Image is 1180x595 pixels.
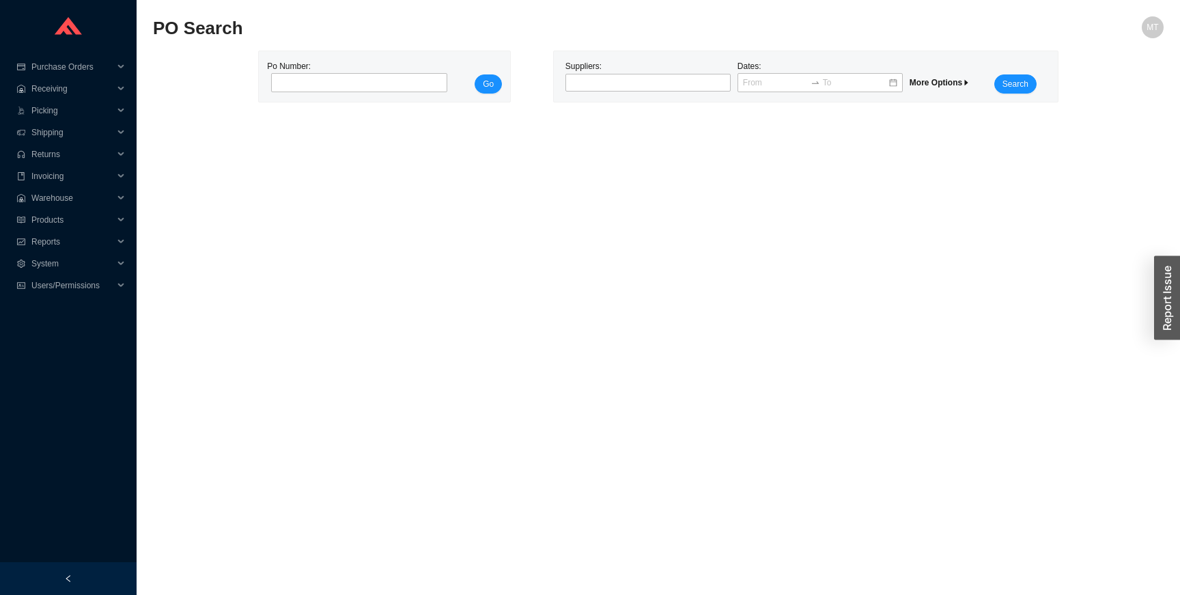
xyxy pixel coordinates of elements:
[267,59,443,94] div: Po Number:
[16,281,26,290] span: idcard
[562,59,734,94] div: Suppliers:
[910,78,970,87] span: More Options
[1002,77,1028,91] span: Search
[16,216,26,224] span: read
[743,76,808,89] input: From
[31,122,113,143] span: Shipping
[16,238,26,246] span: fund
[31,209,113,231] span: Products
[64,575,72,583] span: left
[16,63,26,71] span: credit-card
[31,78,113,100] span: Receiving
[153,16,911,40] h2: PO Search
[16,150,26,158] span: customer-service
[31,253,113,275] span: System
[734,59,906,94] div: Dates:
[31,275,113,296] span: Users/Permissions
[1147,16,1158,38] span: MT
[823,76,888,89] input: To
[811,78,820,87] span: to
[31,143,113,165] span: Returns
[962,79,970,87] span: caret-right
[31,231,113,253] span: Reports
[475,74,502,94] button: Go
[994,74,1037,94] button: Search
[31,100,113,122] span: Picking
[483,77,494,91] span: Go
[16,260,26,268] span: setting
[16,172,26,180] span: book
[811,78,820,87] span: swap-right
[31,187,113,209] span: Warehouse
[31,56,113,78] span: Purchase Orders
[31,165,113,187] span: Invoicing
